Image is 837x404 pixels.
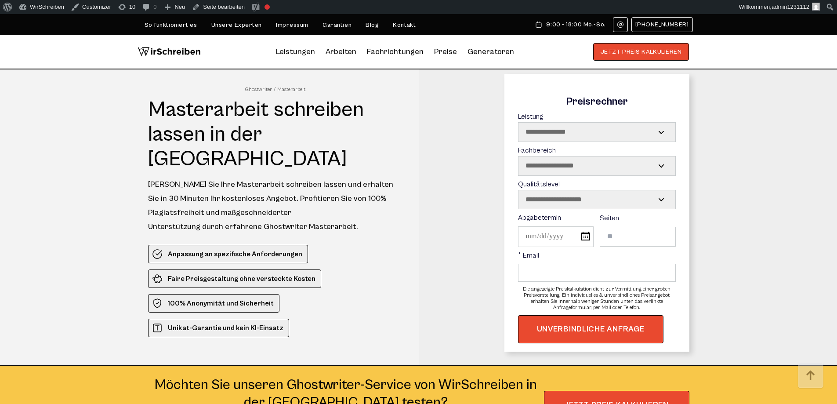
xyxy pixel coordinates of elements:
a: Generatoren [467,45,514,59]
a: So funktioniert es [145,22,197,29]
label: Leistung [518,113,676,142]
input: Abgabetermin [518,226,594,247]
form: Contact form [518,96,676,343]
img: Email [617,21,624,28]
div: Verbesserungsbedarf [265,4,270,10]
a: Unsere Experten [211,22,262,29]
div: [PERSON_NAME] Sie Ihre Masterarbeit schreiben lassen und erhalten Sie in 30 Minuten Ihr kostenlos... [148,178,402,234]
a: Preise [434,47,457,56]
select: Qualitätslevel [518,190,675,209]
a: [PHONE_NUMBER] [631,17,693,32]
a: Blog [366,22,379,29]
li: Unikat-Garantie und kein KI-Einsatz [148,319,289,337]
span: UNVERBINDLICHE ANFRAGE [537,324,645,335]
label: Abgabetermin [518,214,594,247]
span: Masterarbeit [277,86,305,93]
span: admin1231112 [772,4,809,10]
img: 100% Anonymität und Sicherheit [152,298,163,309]
img: Unikat-Garantie und kein KI-Einsatz [152,323,163,333]
a: Fachrichtungen [367,45,424,59]
label: Qualitätslevel [518,180,676,210]
select: Fachbereich [518,157,675,175]
img: Anpassung an spezifische Anforderungen [152,249,163,259]
a: Ghostwriter [245,86,275,93]
a: Arbeiten [326,45,356,59]
div: Preisrechner [518,96,676,108]
img: Schedule [535,21,543,28]
a: Impressum [276,22,308,29]
span: [PHONE_NUMBER] [635,21,689,28]
a: Leistungen [276,45,315,59]
button: UNVERBINDLICHE ANFRAGE [518,315,663,343]
label: Fachbereich [518,146,676,176]
li: 100% Anonymität und Sicherheit [148,294,279,313]
img: Faire Preisgestaltung ohne versteckte Kosten [152,273,163,284]
li: Anpassung an spezifische Anforderungen [148,245,308,263]
h1: Masterarbeit schreiben lassen in der [GEOGRAPHIC_DATA] [148,98,402,171]
img: button top [797,363,824,389]
a: Kontakt [393,22,416,29]
a: Garantien [322,22,351,29]
button: JETZT PREIS KALKULIEREN [593,43,689,61]
select: Leistung [518,123,675,141]
div: Die angezeigte Preiskalkulation dient zur Vermittlung einer groben Preisvorstellung. Ein individu... [518,286,676,310]
span: Seiten [600,214,619,222]
img: logo wirschreiben [138,43,201,61]
label: * Email [518,251,676,282]
li: Faire Preisgestaltung ohne versteckte Kosten [148,269,321,288]
input: * Email [518,264,676,282]
span: 9:00 - 18:00 Mo.-So. [546,21,605,28]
